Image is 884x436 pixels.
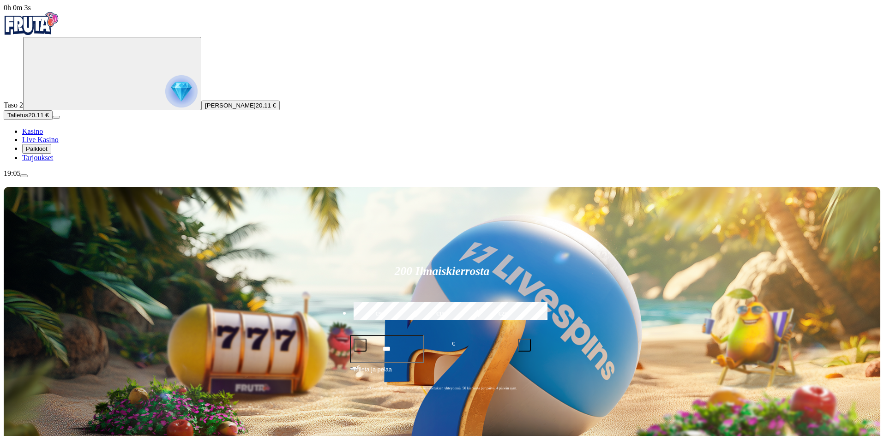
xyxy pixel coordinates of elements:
[23,37,201,110] button: reward progress
[353,365,392,382] span: Talleta ja pelaa
[4,169,20,177] span: 19:05
[201,101,280,110] button: [PERSON_NAME]20.11 €
[22,127,43,135] a: Kasino
[4,12,880,162] nav: Primary
[22,144,51,154] button: Palkkiot
[22,136,59,143] a: Live Kasino
[518,339,531,352] button: plus icon
[256,102,276,109] span: 20.11 €
[354,339,367,352] button: minus icon
[4,12,59,35] img: Fruta
[4,29,59,36] a: Fruta
[452,340,455,348] span: €
[350,364,535,382] button: Talleta ja pelaa
[4,4,31,12] span: user session time
[28,112,48,119] span: 20.11 €
[26,145,48,152] span: Palkkiot
[475,301,533,328] label: €250
[7,112,28,119] span: Talletus
[351,301,409,328] label: €50
[357,364,360,370] span: €
[22,154,53,161] a: Tarjoukset
[4,110,53,120] button: Talletusplus icon20.11 €
[20,174,28,177] button: menu
[4,101,23,109] span: Taso 2
[53,116,60,119] button: menu
[205,102,256,109] span: [PERSON_NAME]
[165,75,198,108] img: reward progress
[4,127,880,162] nav: Main menu
[413,301,470,328] label: €150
